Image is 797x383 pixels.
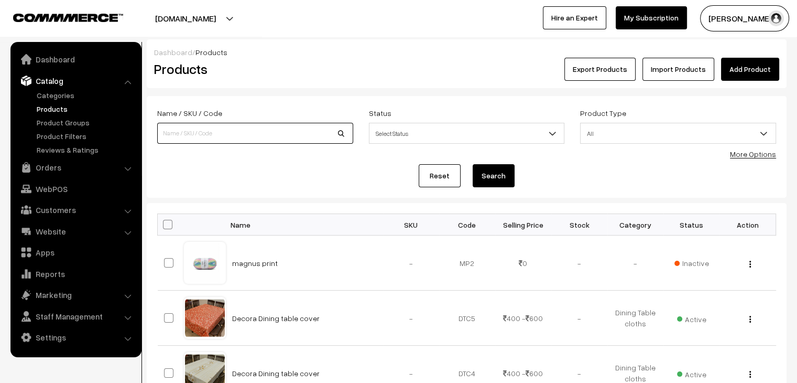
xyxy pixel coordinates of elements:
label: Product Type [580,108,626,119]
img: tab_keywords_by_traffic_grey.svg [104,61,113,69]
span: All [581,124,776,143]
img: user [768,10,784,26]
span: Active [677,311,706,325]
th: Name [226,214,383,236]
a: Product Filters [34,131,138,142]
a: Hire an Expert [543,6,606,29]
a: Add Product [721,58,779,81]
a: Decora Dining table cover [232,314,320,323]
td: - [383,236,439,291]
span: Products [195,48,227,57]
img: Menu [749,371,751,378]
a: Dashboard [13,50,138,69]
a: My Subscription [616,6,687,29]
td: MP2 [439,236,495,291]
td: - [551,236,607,291]
img: Menu [749,316,751,323]
img: logo_orange.svg [17,17,25,25]
a: Product Groups [34,117,138,128]
a: magnus print [232,259,278,268]
a: Decora Dining table cover [232,369,320,378]
a: Catalog [13,71,138,90]
label: Status [369,108,391,119]
h2: Products [154,61,352,77]
td: 0 [495,236,551,291]
a: Marketing [13,285,138,304]
img: COMMMERCE [13,14,123,22]
div: Domain: [DOMAIN_NAME] [27,27,115,36]
a: Orders [13,158,138,177]
td: 400 - 600 [495,291,551,346]
a: Dashboard [154,48,192,57]
img: Menu [749,261,751,268]
a: Import Products [642,58,714,81]
a: Products [34,103,138,114]
a: WebPOS [13,179,138,198]
td: - [383,291,439,346]
th: Action [719,214,776,236]
a: Reviews & Ratings [34,144,138,155]
input: Name / SKU / Code [157,123,353,144]
img: tab_domain_overview_orange.svg [28,61,37,69]
th: Status [663,214,719,236]
button: [DOMAIN_NAME] [118,5,253,31]
th: Category [607,214,663,236]
button: [PERSON_NAME]… [700,5,789,31]
button: Search [473,164,515,187]
a: Categories [34,90,138,101]
td: DTC5 [439,291,495,346]
img: website_grey.svg [17,27,25,36]
a: More Options [730,150,776,158]
button: Export Products [564,58,636,81]
span: Select Status [369,123,565,144]
a: Reports [13,264,138,283]
a: Website [13,222,138,241]
a: Settings [13,328,138,347]
th: Code [439,214,495,236]
a: Reset [419,164,461,187]
div: v 4.0.25 [29,17,51,25]
th: Stock [551,214,607,236]
span: Inactive [674,258,709,269]
a: Staff Management [13,307,138,326]
div: / [154,47,779,58]
td: - [607,236,663,291]
span: Active [677,366,706,380]
div: Domain Overview [40,62,94,69]
a: Apps [13,243,138,262]
label: Name / SKU / Code [157,108,222,119]
th: SKU [383,214,439,236]
div: Keywords by Traffic [116,62,177,69]
a: COMMMERCE [13,10,105,23]
a: Customers [13,200,138,219]
td: - [551,291,607,346]
th: Selling Price [495,214,551,236]
span: Select Status [369,124,564,143]
span: All [580,123,776,144]
td: Dining Table cloths [607,291,663,346]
